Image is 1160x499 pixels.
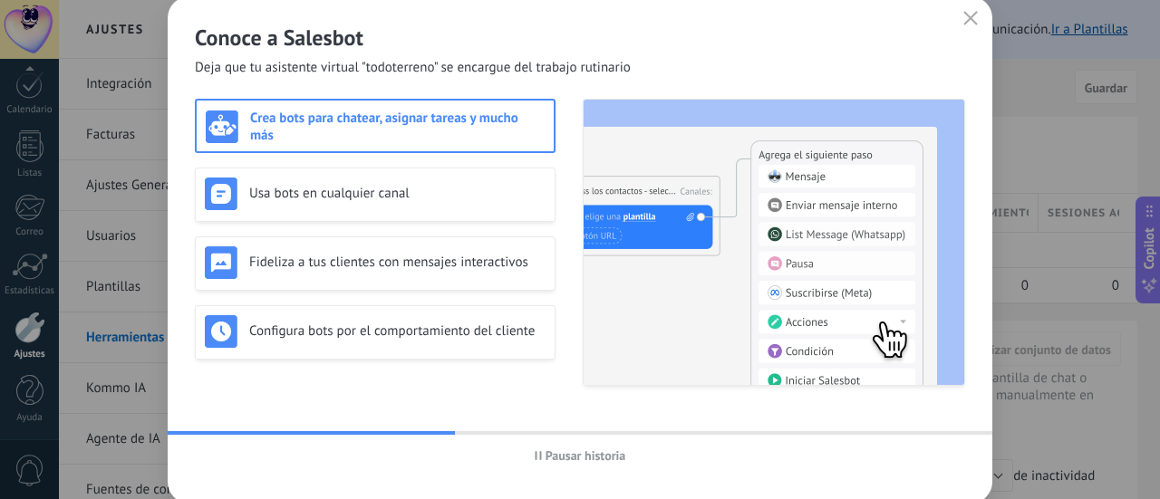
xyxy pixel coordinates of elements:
[546,449,626,462] span: Pausar historia
[195,59,631,77] span: Deja que tu asistente virtual "todoterreno" se encargue del trabajo rutinario
[195,24,965,52] h2: Conoce a Salesbot
[249,322,546,340] h3: Configura bots por el comportamiento del cliente
[250,110,545,144] h3: Crea bots para chatear, asignar tareas y mucho más
[249,185,546,202] h3: Usa bots en cualquier canal
[249,254,546,271] h3: Fideliza a tus clientes con mensajes interactivos
[527,442,634,469] button: Pausar historia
